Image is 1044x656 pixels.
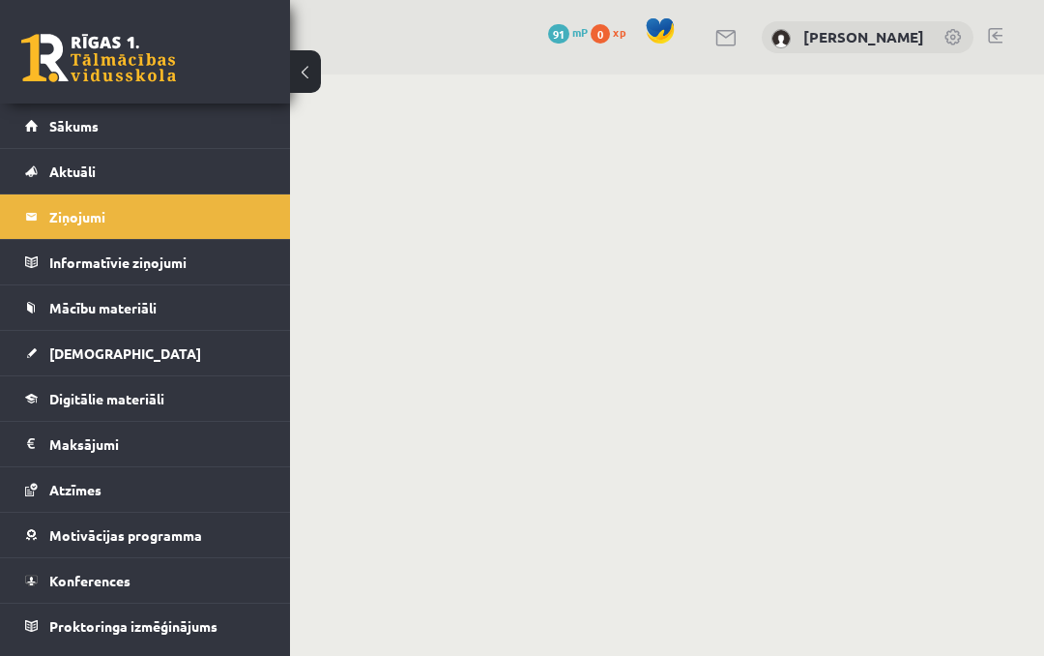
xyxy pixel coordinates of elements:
span: 91 [548,24,569,44]
span: Atzīmes [49,481,101,498]
a: Proktoringa izmēģinājums [25,604,266,648]
span: Digitālie materiāli [49,390,164,407]
a: Maksājumi [25,422,266,466]
a: 0 xp [591,24,635,40]
span: Sākums [49,117,99,134]
a: Mācību materiāli [25,285,266,330]
legend: Ziņojumi [49,194,266,239]
span: mP [572,24,588,40]
span: Konferences [49,572,130,589]
a: Atzīmes [25,467,266,512]
a: [PERSON_NAME] [803,27,924,46]
a: Sākums [25,104,266,148]
span: Proktoringa izmēģinājums [49,617,217,635]
a: 91 mP [548,24,588,40]
span: Mācību materiāli [49,299,157,316]
legend: Informatīvie ziņojumi [49,240,266,284]
a: Rīgas 1. Tālmācības vidusskola [21,34,176,82]
span: Aktuāli [49,163,96,180]
a: Konferences [25,558,266,603]
img: Ilona Burdiko [771,29,791,48]
span: 0 [591,24,610,44]
a: Motivācijas programma [25,513,266,557]
span: [DEMOGRAPHIC_DATA] [49,344,201,362]
a: [DEMOGRAPHIC_DATA] [25,331,266,375]
a: Informatīvie ziņojumi [25,240,266,284]
a: Aktuāli [25,149,266,194]
a: Digitālie materiāli [25,376,266,421]
span: Motivācijas programma [49,526,202,544]
span: xp [613,24,625,40]
legend: Maksājumi [49,422,266,466]
a: Ziņojumi [25,194,266,239]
